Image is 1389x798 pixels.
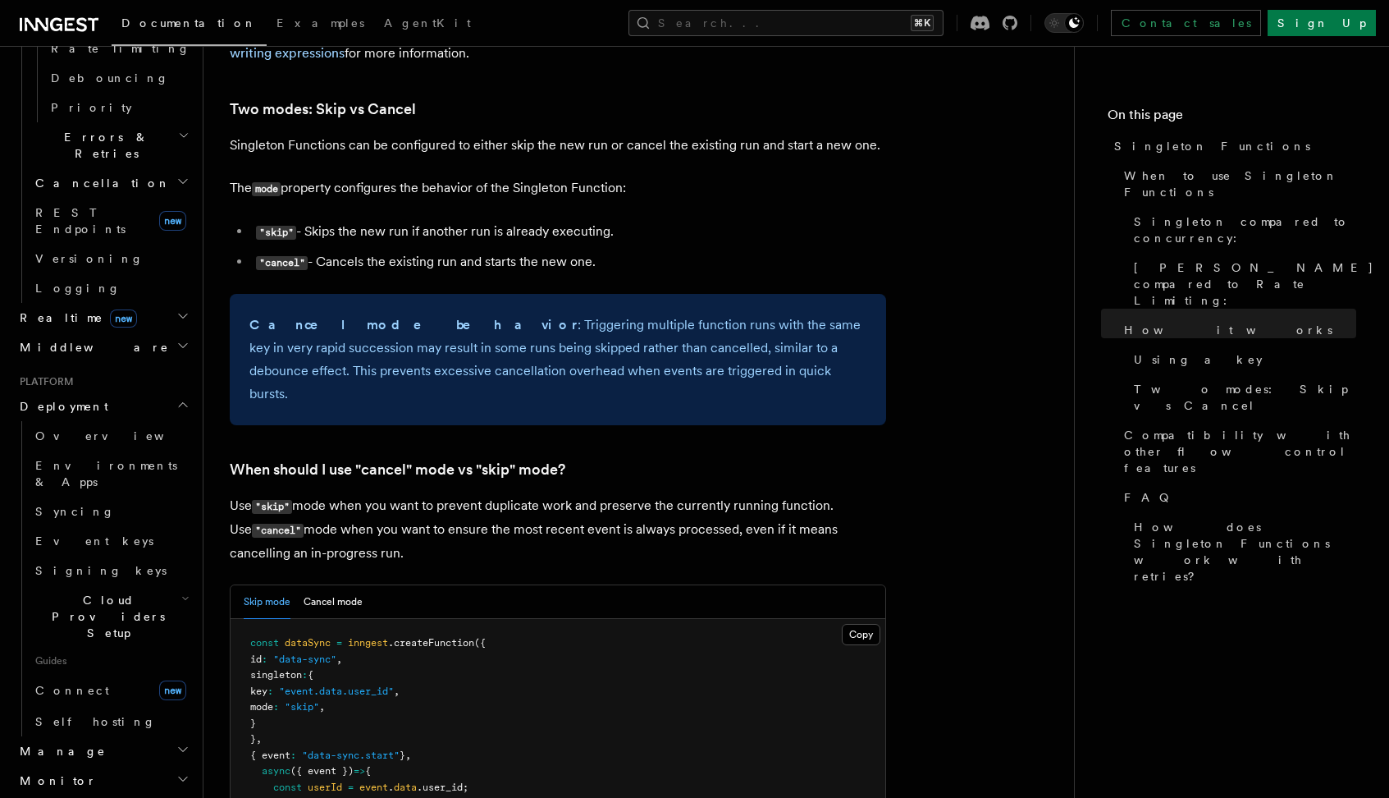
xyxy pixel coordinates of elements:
span: Signing keys [35,564,167,577]
span: Environments & Apps [35,459,177,488]
span: new [159,681,186,700]
span: inngest [348,637,388,649]
a: FAQ [1117,483,1356,512]
code: "cancel" [252,524,304,538]
span: async [262,765,290,777]
span: : [302,669,308,681]
button: Skip mode [244,585,290,619]
span: Platform [13,375,74,388]
p: The property configures the behavior of the Singleton Function: [230,177,886,200]
a: Priority [44,93,193,122]
span: Singleton Functions [1114,138,1310,154]
span: REST Endpoints [35,206,126,236]
span: , [394,686,400,697]
a: Contact sales [1111,10,1261,36]
code: "cancel" [256,256,308,270]
span: Compatibility with other flow control features [1124,427,1356,476]
span: Examples [276,16,364,30]
button: Search...⌘K [628,10,944,36]
span: "skip" [285,701,319,713]
a: Debouncing [44,63,193,93]
li: - Skips the new run if another run is already executing. [251,220,886,244]
span: Cloud Providers Setup [29,592,181,641]
span: Documentation [121,16,257,30]
a: Two modes: Skip vs Cancel [1127,374,1356,420]
a: AgentKit [374,5,481,44]
span: } [250,733,256,745]
span: key [250,686,267,697]
span: new [159,211,186,231]
span: Guides [29,648,193,674]
span: , [336,654,342,665]
p: Use mode when you want to prevent duplicate work and preserve the currently running function. Use... [230,494,886,565]
a: How it works [1117,315,1356,345]
a: [PERSON_NAME] compared to Rate Limiting: [1127,253,1356,315]
p: Singleton Functions can be configured to either skip the new run or cancel the existing run and s... [230,134,886,157]
span: Syncing [35,505,115,518]
span: : [267,686,273,697]
span: singleton [250,669,302,681]
span: How it works [1124,322,1332,338]
a: Sign Up [1268,10,1376,36]
span: Using a key [1134,351,1263,368]
span: = [336,637,342,649]
span: ({ event }) [290,765,354,777]
span: userId [308,782,342,793]
span: ({ [474,637,486,649]
span: = [348,782,354,793]
a: Overview [29,421,193,451]
span: Logging [35,282,121,295]
span: Self hosting [35,715,156,728]
span: } [250,718,256,729]
span: data [394,782,417,793]
a: Singleton compared to concurrency: [1127,207,1356,253]
span: : [262,654,267,665]
span: FAQ [1124,489,1177,506]
span: Debouncing [51,71,169,85]
a: Signing keys [29,556,193,585]
span: , [405,750,411,761]
div: Deployment [13,421,193,736]
span: } [400,750,405,761]
span: [PERSON_NAME] compared to Rate Limiting: [1134,259,1374,309]
a: Singleton Functions [1108,131,1356,161]
span: { [308,669,313,681]
span: Two modes: Skip vs Cancel [1134,381,1356,414]
button: Cloud Providers Setup [29,585,193,648]
span: , [319,701,325,713]
code: "skip" [252,500,292,514]
a: When to use Singleton Functions [1117,161,1356,207]
a: Two modes: Skip vs Cancel [230,98,416,121]
span: event [359,782,388,793]
span: Middleware [13,339,169,355]
a: Environments & Apps [29,451,193,497]
button: Cancellation [29,168,193,198]
a: Using a key [1127,345,1356,374]
button: Realtimenew [13,303,193,332]
a: Connectnew [29,674,193,707]
span: { [365,765,371,777]
span: .createFunction [388,637,474,649]
span: "data-sync.start" [302,750,400,761]
span: . [388,782,394,793]
span: How does Singleton Functions work with retries? [1134,519,1356,585]
span: , [256,733,262,745]
a: Versioning [29,244,193,273]
span: Rate limiting [51,42,190,55]
p: : Triggering multiple function runs with the same key in very rapid succession may result in some... [249,314,866,406]
span: Priority [51,101,132,114]
a: Rate limiting [44,34,193,63]
span: Manage [13,743,106,759]
button: Monitor [13,766,193,796]
h4: On this page [1108,105,1356,131]
a: Event keys [29,526,193,556]
span: AgentKit [384,16,471,30]
a: When should I use "cancel" mode vs "skip" mode? [230,458,565,481]
span: Monitor [13,773,97,789]
span: Versioning [35,252,144,265]
span: Cancellation [29,175,171,191]
button: Deployment [13,392,193,421]
a: How does Singleton Functions work with retries? [1127,512,1356,591]
button: Cancel mode [304,585,363,619]
span: id [250,654,262,665]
